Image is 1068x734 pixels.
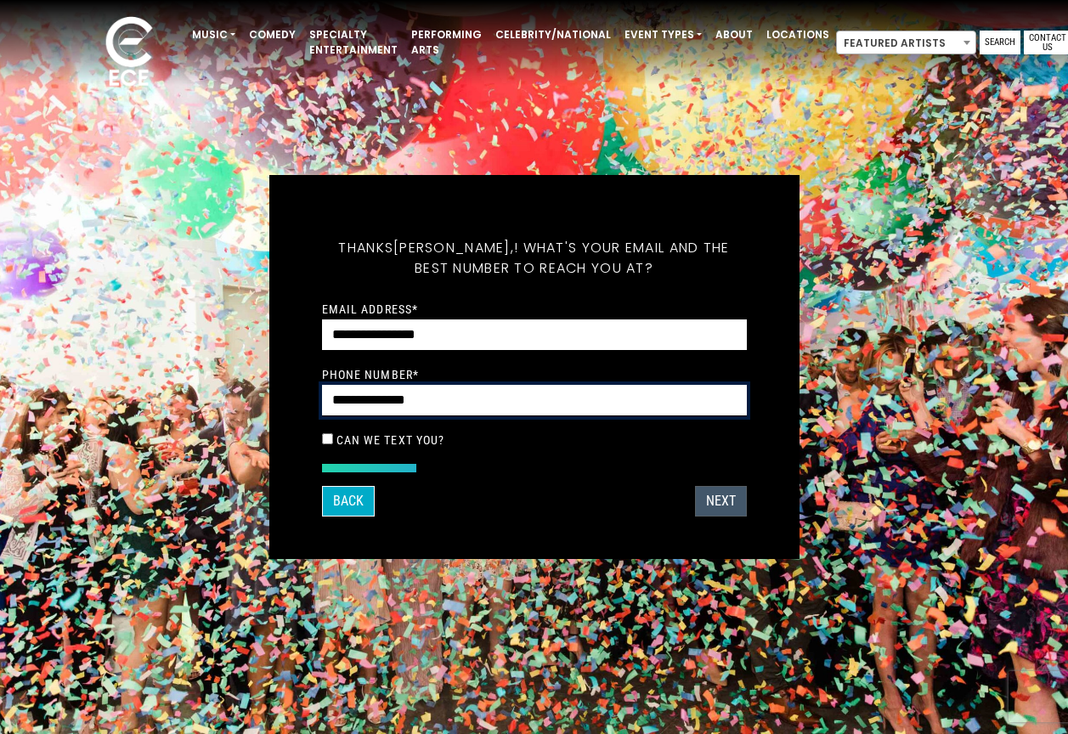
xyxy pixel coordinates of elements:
a: Comedy [242,20,302,49]
span: Featured Artists [837,31,975,55]
span: Featured Artists [836,31,976,54]
a: Celebrity/National [489,20,618,49]
label: Phone Number [322,367,420,382]
button: Next [695,486,747,517]
label: Can we text you? [336,432,445,448]
a: Music [185,20,242,49]
a: Search [980,31,1020,54]
label: Email Address [322,302,419,317]
h5: Thanks ! What's your email and the best number to reach you at? [322,217,747,299]
a: Specialty Entertainment [302,20,404,65]
a: Locations [760,20,836,49]
a: Event Types [618,20,709,49]
a: About [709,20,760,49]
button: Back [322,486,375,517]
span: [PERSON_NAME], [393,238,514,257]
img: ece_new_logo_whitev2-1.png [87,12,172,94]
a: Performing Arts [404,20,489,65]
